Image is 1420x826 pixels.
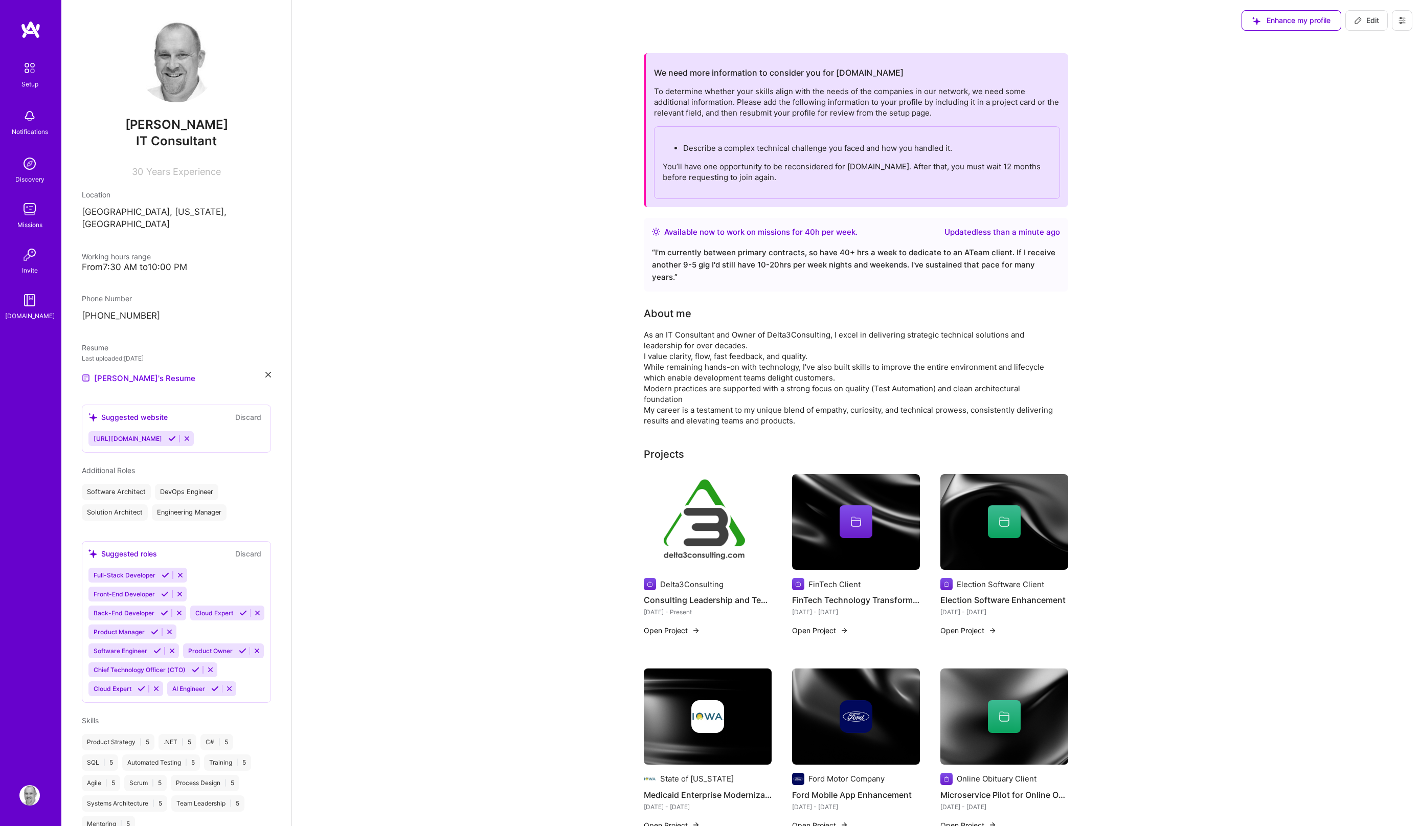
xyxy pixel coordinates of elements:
div: Automated Testing 5 [122,754,200,771]
span: | [152,799,154,808]
img: bell [19,106,40,126]
div: .NET 5 [159,734,196,750]
i: Reject [152,685,160,693]
img: discovery [19,153,40,174]
span: 40 [805,227,815,237]
div: To determine whether your skills align with the needs of the companies in our network, we need so... [654,86,1060,199]
i: Accept [192,666,199,674]
div: [DATE] - Present [644,607,772,617]
span: Front-End Developer [94,590,155,598]
div: Election Software Client [957,579,1044,590]
i: Accept [239,609,247,617]
span: Additional Roles [82,466,135,475]
div: Missions [17,219,42,230]
span: | [224,779,227,787]
img: cover [940,474,1068,570]
div: Notifications [12,126,48,137]
div: DevOps Engineer [155,484,218,500]
i: Reject [207,666,214,674]
i: Accept [153,647,161,655]
span: | [103,758,105,767]
img: Company logo [792,578,804,590]
h4: Medicaid Enterprise Modernization [644,788,772,801]
img: Company logo [644,773,656,785]
span: Software Engineer [94,647,147,655]
i: Reject [176,590,184,598]
span: Phone Number [82,294,132,303]
img: guide book [19,290,40,310]
span: Back-End Developer [94,609,154,617]
div: Last uploaded: [DATE] [82,353,271,364]
div: Team Leadership 5 [171,795,244,812]
i: Accept [211,685,219,693]
div: [DATE] - [DATE] [940,801,1068,812]
img: arrow-right [840,627,848,635]
h4: Ford Mobile App Enhancement [792,788,920,801]
p: [GEOGRAPHIC_DATA], [US_STATE], [GEOGRAPHIC_DATA] [82,206,271,231]
i: icon SuggestedTeams [88,549,97,558]
span: | [230,799,232,808]
div: Process Design 5 [171,775,239,791]
i: Reject [183,435,191,442]
i: Reject [254,609,261,617]
button: Discard [232,411,264,423]
div: From 7:30 AM to 10:00 PM [82,262,271,273]
div: Suggested website [88,412,168,422]
img: logo [20,20,41,39]
span: | [152,779,154,787]
img: Resume [82,374,90,382]
i: Accept [239,647,246,655]
i: icon SuggestedTeams [88,413,97,421]
span: AI Engineer [172,685,205,693]
i: Reject [253,647,261,655]
img: teamwork [19,199,40,219]
i: Reject [176,571,184,579]
button: Open Project [644,625,700,636]
i: Accept [161,590,169,598]
div: Suggested roles [88,548,157,559]
span: | [182,738,184,746]
span: [PERSON_NAME] [82,117,271,132]
span: Chief Technology Officer (CTO) [94,666,186,674]
span: Years Experience [146,166,221,177]
div: Tell us a little about yourself [644,306,691,321]
div: Software Architect [82,484,151,500]
span: Cloud Expert [195,609,233,617]
span: | [185,758,187,767]
img: cover [792,668,920,765]
img: Consulting Leadership and Technical Delivery [644,474,772,570]
p: [PHONE_NUMBER] [82,310,271,322]
img: cover [940,668,1068,765]
span: | [140,738,142,746]
img: Company logo [940,773,953,785]
i: Accept [162,571,169,579]
div: Projects [644,447,684,462]
img: setup [19,57,40,79]
i: Accept [138,685,145,693]
div: [DATE] - [DATE] [940,607,1068,617]
div: Online Obituary Client [957,773,1036,784]
img: User Avatar [19,785,40,806]
span: Skills [82,716,99,725]
span: Product Owner [188,647,233,655]
span: | [218,738,220,746]
span: | [105,779,107,787]
div: Product Strategy 5 [82,734,154,750]
i: Accept [151,628,159,636]
span: | [236,758,238,767]
img: Company logo [691,700,724,733]
img: Company logo [644,578,656,590]
i: icon Close [265,372,271,377]
span: Resume [82,343,108,352]
h4: Consulting Leadership and Technical Delivery [644,593,772,607]
img: Company logo [792,773,804,785]
i: Accept [161,609,168,617]
div: [DATE] - [DATE] [792,801,920,812]
span: IT Consultant [136,133,217,148]
h2: We need more information to consider you for [DOMAIN_NAME] [654,68,904,78]
img: Company logo [940,578,953,590]
span: Product Manager [94,628,145,636]
img: User Avatar [136,20,217,102]
div: SQL 5 [82,754,118,771]
div: Updated less than a minute ago [944,226,1060,238]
